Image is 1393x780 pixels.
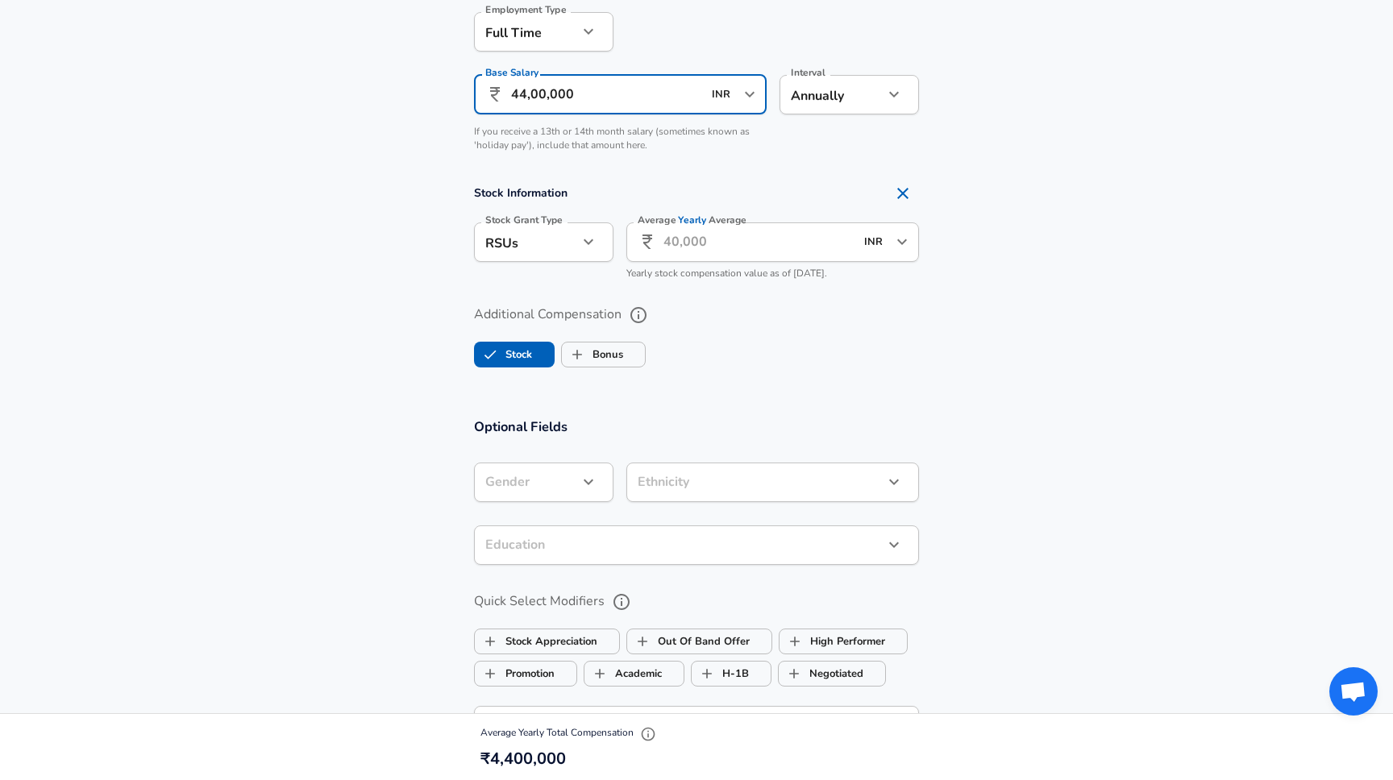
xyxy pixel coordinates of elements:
[779,658,809,689] span: Negotiated
[778,661,886,687] button: NegotiatedNegotiated
[474,629,620,654] button: Stock AppreciationStock Appreciation
[584,661,684,687] button: AcademicAcademic
[692,658,749,689] label: H-1B
[485,68,538,77] label: Base Salary
[638,215,746,225] label: Average Average
[626,629,772,654] button: Out Of Band OfferOut Of Band Offer
[691,661,771,687] button: H-1BH-1B
[474,12,578,52] div: Full Time
[692,658,722,689] span: H-1B
[636,722,660,746] button: Explain Total Compensation
[480,727,660,740] span: Average Yearly Total Compensation
[474,342,555,367] button: StockStock
[475,339,532,370] label: Stock
[584,658,662,689] label: Academic
[474,177,919,210] h4: Stock Information
[887,177,919,210] button: Remove Section
[475,658,555,689] label: Promotion
[562,339,623,370] label: Bonus
[485,5,567,15] label: Employment Type
[474,661,577,687] button: PromotionPromotion
[779,658,863,689] label: Negotiated
[791,68,825,77] label: Interval
[475,626,505,657] span: Stock Appreciation
[707,82,739,107] input: USD
[474,588,919,616] label: Quick Select Modifiers
[475,339,505,370] span: Stock
[627,626,658,657] span: Out Of Band Offer
[738,83,761,106] button: Open
[780,626,810,657] span: High Performer
[625,301,652,329] button: help
[1329,667,1378,716] div: Open chat
[511,75,702,114] input: 100,000
[663,222,855,262] input: 40,000
[584,658,615,689] span: Academic
[891,230,913,253] button: Open
[859,230,892,255] input: USD
[627,626,750,657] label: Out Of Band Offer
[474,417,919,436] h3: Optional Fields
[679,213,707,226] span: Yearly
[561,342,646,367] button: BonusBonus
[779,629,908,654] button: High PerformerHigh Performer
[626,267,827,280] span: Yearly stock compensation value as of [DATE].
[475,626,597,657] label: Stock Appreciation
[474,222,578,262] div: RSUs
[562,339,593,370] span: Bonus
[780,626,885,657] label: High Performer
[474,301,919,329] label: Additional Compensation
[474,125,767,152] p: If you receive a 13th or 14th month salary (sometimes known as 'holiday pay'), include that amoun...
[475,658,505,689] span: Promotion
[608,588,635,616] button: help
[780,75,884,114] div: Annually
[485,215,563,225] label: Stock Grant Type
